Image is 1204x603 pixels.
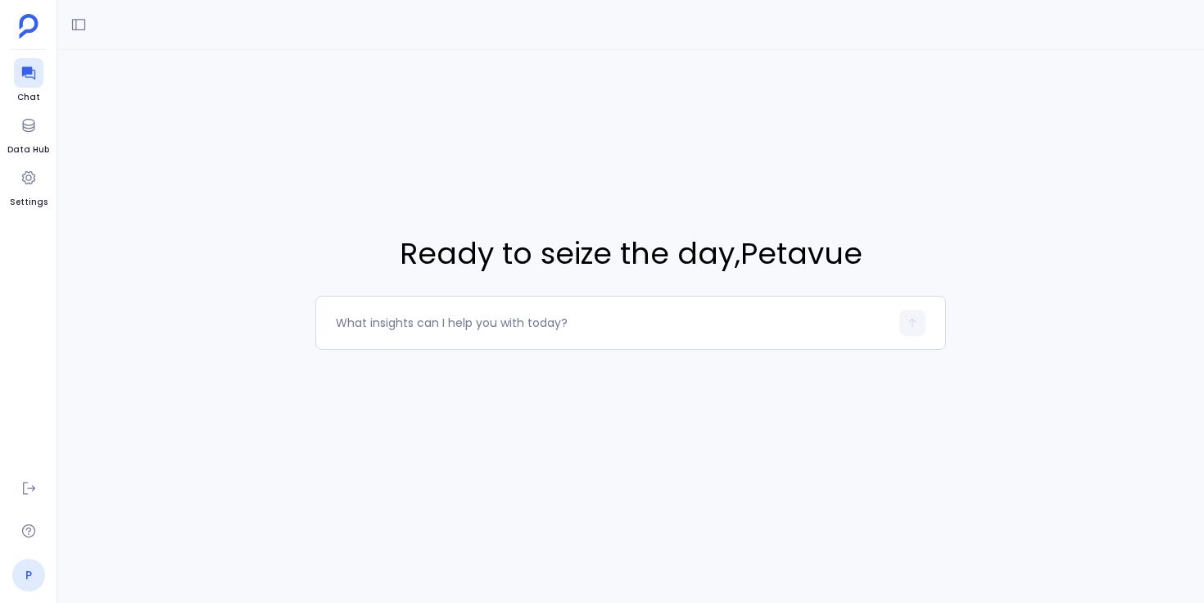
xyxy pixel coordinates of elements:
[7,143,49,156] span: Data Hub
[7,111,49,156] a: Data Hub
[10,196,48,209] span: Settings
[14,58,43,104] a: Chat
[315,232,946,276] span: Ready to seize the day , Petavue
[12,559,45,592] a: P
[10,163,48,209] a: Settings
[19,14,38,39] img: petavue logo
[14,91,43,104] span: Chat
